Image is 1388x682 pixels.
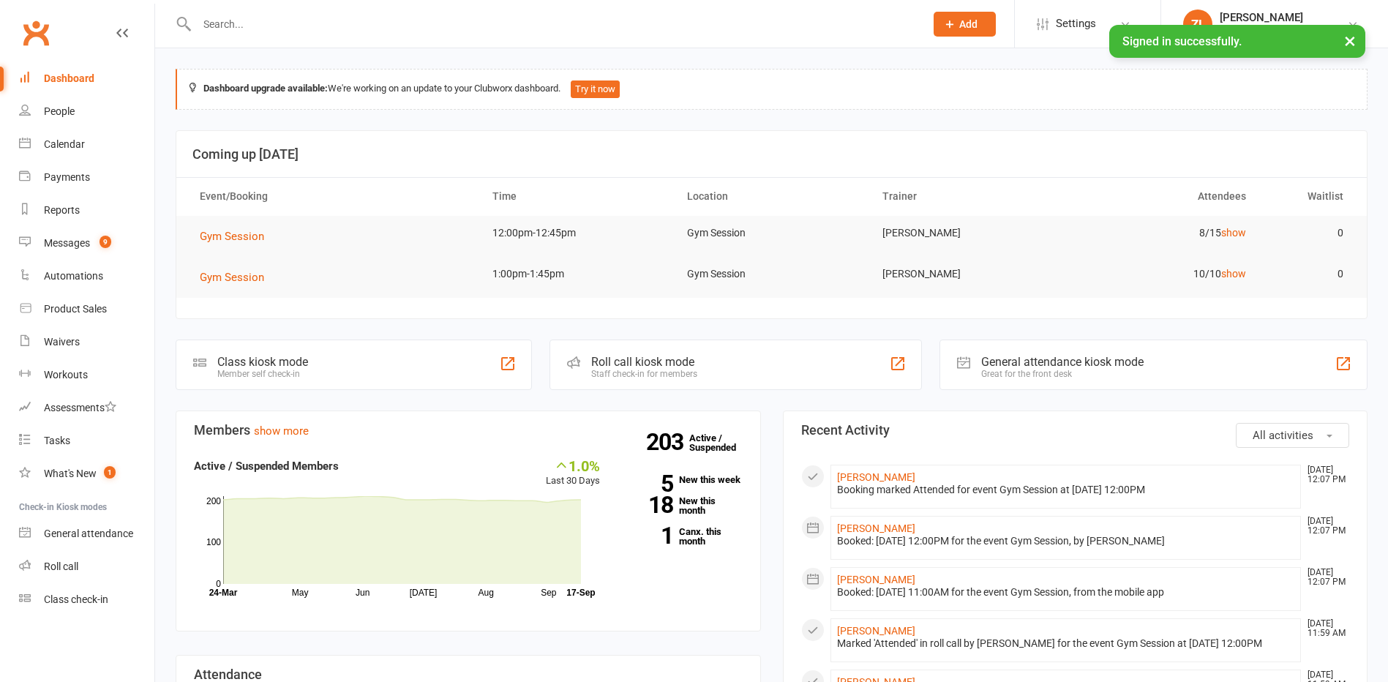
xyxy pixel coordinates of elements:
a: General attendance kiosk mode [19,517,154,550]
input: Search... [192,14,915,34]
th: Time [479,178,674,215]
a: Assessments [19,391,154,424]
div: Uniting Seniors Gym Orange [1220,24,1347,37]
a: 1Canx. this month [622,527,743,546]
span: Signed in successfully. [1122,34,1242,48]
div: Class kiosk mode [217,355,308,369]
h3: Attendance [194,667,743,682]
a: [PERSON_NAME] [837,471,915,483]
span: Gym Session [200,271,264,284]
a: Dashboard [19,62,154,95]
td: 0 [1259,216,1357,250]
time: [DATE] 12:07 PM [1300,517,1348,536]
strong: Dashboard upgrade available: [203,83,328,94]
a: Tasks [19,424,154,457]
time: [DATE] 12:07 PM [1300,465,1348,484]
a: Workouts [19,359,154,391]
div: 1.0% [546,457,600,473]
td: Gym Session [674,257,869,291]
span: Settings [1056,7,1096,40]
div: Class check-in [44,593,108,605]
h3: Members [194,423,743,438]
a: [PERSON_NAME] [837,574,915,585]
a: [PERSON_NAME] [837,625,915,637]
div: Assessments [44,402,116,413]
div: General attendance [44,528,133,539]
td: 0 [1259,257,1357,291]
a: Waivers [19,326,154,359]
h3: Coming up [DATE] [192,147,1351,162]
div: Booked: [DATE] 12:00PM for the event Gym Session, by [PERSON_NAME] [837,535,1295,547]
button: × [1337,25,1363,56]
div: Workouts [44,369,88,381]
strong: 203 [646,431,689,453]
button: Try it now [571,80,620,98]
a: Reports [19,194,154,227]
td: [PERSON_NAME] [869,216,1064,250]
strong: 1 [622,525,673,547]
div: Roll call [44,561,78,572]
div: What's New [44,468,97,479]
div: Dashboard [44,72,94,84]
a: show [1221,268,1246,280]
a: Clubworx [18,15,54,51]
button: All activities [1236,423,1349,448]
div: Member self check-in [217,369,308,379]
a: Automations [19,260,154,293]
strong: 18 [622,494,673,516]
div: Booking marked Attended for event Gym Session at [DATE] 12:00PM [837,484,1295,496]
td: 10/10 [1064,257,1258,291]
a: show [1221,227,1246,239]
td: [PERSON_NAME] [869,257,1064,291]
div: Marked 'Attended' in roll call by [PERSON_NAME] for the event Gym Session at [DATE] 12:00PM [837,637,1295,650]
div: General attendance kiosk mode [981,355,1144,369]
a: 18New this month [622,496,743,515]
th: Trainer [869,178,1064,215]
a: show more [254,424,309,438]
span: 1 [104,466,116,479]
div: Reports [44,204,80,216]
a: Product Sales [19,293,154,326]
a: Payments [19,161,154,194]
div: Automations [44,270,103,282]
a: Messages 9 [19,227,154,260]
a: Roll call [19,550,154,583]
button: Add [934,12,996,37]
a: Class kiosk mode [19,583,154,616]
div: Roll call kiosk mode [591,355,697,369]
div: Waivers [44,336,80,348]
button: Gym Session [200,269,274,286]
button: Gym Session [200,228,274,245]
td: 8/15 [1064,216,1258,250]
div: Product Sales [44,303,107,315]
th: Location [674,178,869,215]
td: 1:00pm-1:45pm [479,257,674,291]
div: Tasks [44,435,70,446]
div: Last 30 Days [546,457,600,489]
div: Great for the front desk [981,369,1144,379]
span: Gym Session [200,230,264,243]
div: We're working on an update to your Clubworx dashboard. [176,69,1368,110]
th: Attendees [1064,178,1258,215]
strong: Active / Suspended Members [194,460,339,473]
a: People [19,95,154,128]
time: [DATE] 12:07 PM [1300,568,1348,587]
a: 203Active / Suspended [689,422,754,463]
div: Booked: [DATE] 11:00AM for the event Gym Session, from the mobile app [837,586,1295,599]
a: What's New1 [19,457,154,490]
div: [PERSON_NAME] [1220,11,1347,24]
div: People [44,105,75,117]
time: [DATE] 11:59 AM [1300,619,1348,638]
td: Gym Session [674,216,869,250]
span: All activities [1253,429,1313,442]
a: Calendar [19,128,154,161]
div: Calendar [44,138,85,150]
div: ZL [1183,10,1212,39]
th: Event/Booking [187,178,479,215]
div: Messages [44,237,90,249]
td: 12:00pm-12:45pm [479,216,674,250]
span: 9 [100,236,111,248]
span: Add [959,18,978,30]
div: Payments [44,171,90,183]
strong: 5 [622,473,673,495]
